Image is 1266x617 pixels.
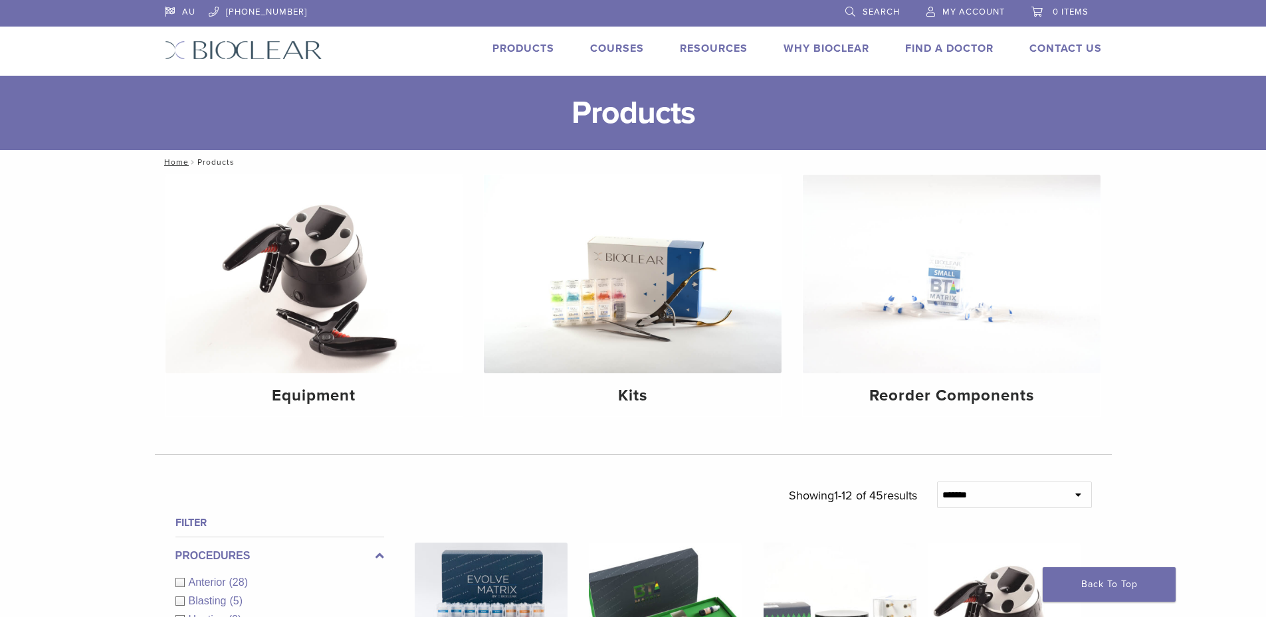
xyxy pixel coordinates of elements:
[189,159,197,165] span: /
[789,482,917,509] p: Showing results
[1043,567,1176,602] a: Back To Top
[863,7,900,17] span: Search
[492,42,554,55] a: Products
[165,175,463,373] img: Equipment
[229,595,243,606] span: (5)
[160,157,189,167] a: Home
[484,175,782,373] img: Kits
[175,515,384,531] h4: Filter
[942,7,1005,17] span: My Account
[189,576,229,588] span: Anterior
[680,42,748,55] a: Resources
[813,384,1090,408] h4: Reorder Components
[1029,42,1102,55] a: Contact Us
[1053,7,1089,17] span: 0 items
[803,175,1101,416] a: Reorder Components
[484,175,782,416] a: Kits
[784,42,869,55] a: Why Bioclear
[165,175,463,416] a: Equipment
[189,595,230,606] span: Blasting
[494,384,771,408] h4: Kits
[165,41,322,60] img: Bioclear
[229,576,248,588] span: (28)
[176,384,453,408] h4: Equipment
[175,548,384,564] label: Procedures
[590,42,644,55] a: Courses
[803,175,1101,373] img: Reorder Components
[834,488,883,503] span: 1-12 of 45
[905,42,994,55] a: Find A Doctor
[155,150,1112,174] nav: Products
